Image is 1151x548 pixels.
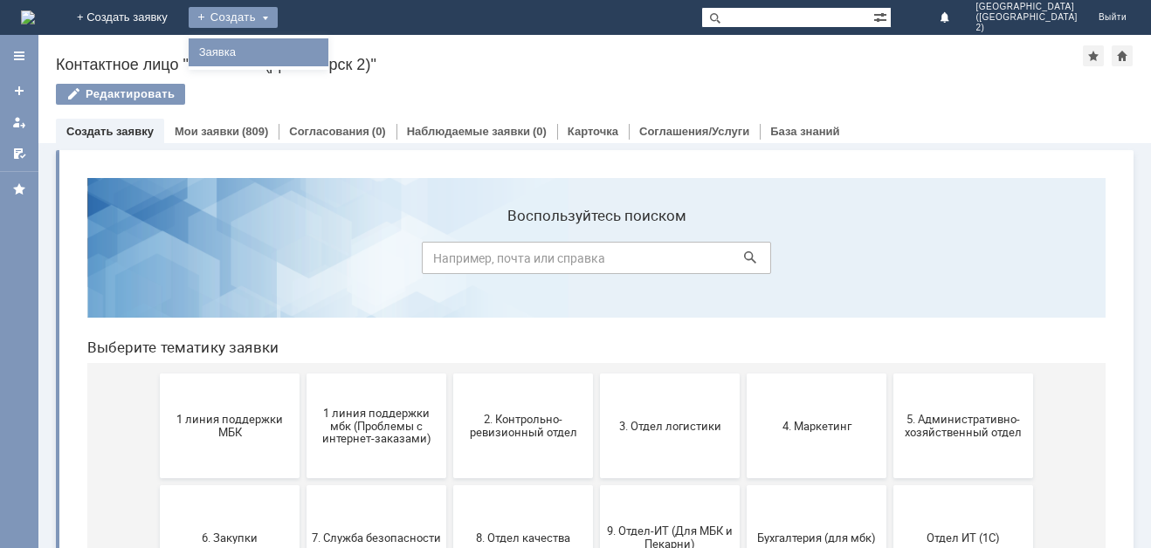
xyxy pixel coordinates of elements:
span: 4. Маркетинг [679,255,808,268]
button: 1 линия поддержки мбк (Проблемы с интернет-заказами) [233,209,373,314]
span: Отдел-ИТ (Офис) [238,478,368,491]
div: (0) [533,125,547,138]
span: Отдел ИТ (1С) [825,366,955,380]
button: 9. Отдел-ИТ (Для МБК и Пекарни) [527,321,666,426]
span: Франчайзинг [532,478,661,491]
span: Отдел-ИТ (Битрикс24 и CRM) [92,472,221,498]
span: 1 линия поддержки мбк (Проблемы с интернет-заказами) [238,242,368,281]
span: Бухгалтерия (для мбк) [679,366,808,380]
span: 3. Отдел логистики [532,255,661,268]
a: База знаний [770,125,839,138]
button: Отдел-ИТ (Офис) [233,433,373,538]
span: 1 линия поддержки МБК [92,249,221,275]
a: Перейти на домашнюю страницу [21,10,35,24]
span: 7. Служба безопасности [238,366,368,380]
button: [PERSON_NAME]. Услуги ИТ для МБК (оформляет L1) [820,433,960,538]
a: Заявка [192,42,325,63]
a: Согласования [289,125,369,138]
button: 4. Маркетинг [673,209,813,314]
span: Это соглашение не активно! [679,472,808,498]
button: Франчайзинг [527,433,666,538]
a: Мои заявки [175,125,239,138]
button: 7. Служба безопасности [233,321,373,426]
div: Добавить в избранное [1083,45,1104,66]
span: [GEOGRAPHIC_DATA] [975,2,1077,12]
span: 8. Отдел качества [385,366,514,380]
span: 2) [975,23,1077,33]
img: logo [21,10,35,24]
a: Создать заявку [5,77,33,105]
a: Карточка [568,125,618,138]
span: ([GEOGRAPHIC_DATA] [975,12,1077,23]
span: Финансовый отдел [385,478,514,491]
span: 2. Контрольно-ревизионный отдел [385,249,514,275]
button: Отдел-ИТ (Битрикс24 и CRM) [86,433,226,538]
button: 5. Административно-хозяйственный отдел [820,209,960,314]
button: Финансовый отдел [380,433,520,538]
span: 9. Отдел-ИТ (Для МБК и Пекарни) [532,360,661,387]
button: Это соглашение не активно! [673,433,813,538]
header: Выберите тематику заявки [14,175,1032,192]
button: 1 линия поддержки МБК [86,209,226,314]
button: Бухгалтерия (для мбк) [673,321,813,426]
span: 5. Административно-хозяйственный отдел [825,249,955,275]
a: Мои заявки [5,108,33,136]
div: Сделать домашней страницей [1112,45,1133,66]
label: Воспользуйтесь поиском [348,43,698,60]
button: 8. Отдел качества [380,321,520,426]
a: Создать заявку [66,125,154,138]
button: 6. Закупки [86,321,226,426]
button: Отдел ИТ (1С) [820,321,960,426]
a: Мои согласования [5,140,33,168]
span: 6. Закупки [92,366,221,380]
button: 3. Отдел логистики [527,209,666,314]
div: Создать [189,7,278,28]
a: Соглашения/Услуги [639,125,749,138]
div: (0) [372,125,386,138]
div: (809) [242,125,268,138]
span: Расширенный поиск [873,8,891,24]
span: [PERSON_NAME]. Услуги ИТ для МБК (оформляет L1) [825,465,955,504]
div: Контактное лицо "Смоленск (Десногорск 2)" [56,56,1083,73]
input: Например, почта или справка [348,78,698,110]
a: Наблюдаемые заявки [407,125,530,138]
button: 2. Контрольно-ревизионный отдел [380,209,520,314]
